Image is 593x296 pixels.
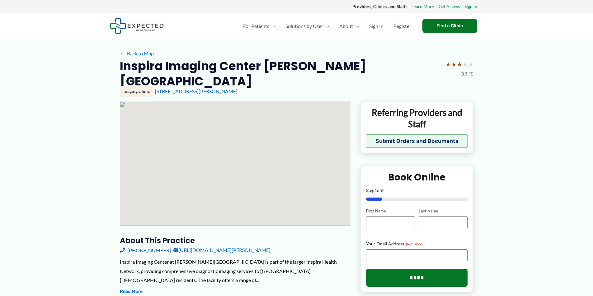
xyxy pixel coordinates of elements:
a: [STREET_ADDRESS][PERSON_NAME] [155,88,238,94]
span: Sign In [369,15,384,37]
span: For Patients [243,15,269,37]
label: Last Name [419,208,468,214]
span: Solutions by User [285,15,323,37]
a: Solutions by UserMenu Toggle [280,15,334,37]
a: AboutMenu Toggle [334,15,364,37]
button: Read More [120,288,143,295]
span: Menu Toggle [269,15,275,37]
div: Inspira Imaging Center at [PERSON_NAME][GEOGRAPHIC_DATA] is part of the larger Inspira Health Net... [120,257,351,285]
h2: Book Online [366,171,468,183]
label: First Name [366,208,415,214]
label: Your Email Address [366,241,468,247]
strong: Providers, Clinics, and Staff: [352,4,407,9]
span: 3.3 [461,70,467,78]
span: (3) [468,70,473,78]
p: Step of [366,188,468,193]
span: ★ [457,58,462,70]
p: Referring Providers and Staff [366,107,468,130]
span: 6 [381,188,384,193]
a: [URL][DOMAIN_NAME][PERSON_NAME] [173,245,271,255]
a: Sign In [464,2,477,11]
span: ★ [451,58,457,70]
div: Imaging Clinic [120,86,153,97]
span: (Required) [406,242,424,246]
h2: Inspira Imaging Center [PERSON_NAME][GEOGRAPHIC_DATA] [120,58,440,89]
span: About [339,15,353,37]
a: Find a Clinic [422,19,477,33]
span: Menu Toggle [323,15,329,37]
span: Menu Toggle [353,15,359,37]
nav: Primary Site Navigation [238,15,416,37]
a: ←Back to Map [120,49,154,58]
span: 1 [374,188,377,193]
a: [PHONE_NUMBER] [120,245,171,255]
span: ★ [462,58,468,70]
a: Sign In [364,15,388,37]
span: Register [393,15,411,37]
button: Submit Orders and Documents [366,134,468,148]
h3: About this practice [120,236,351,245]
a: For PatientsMenu Toggle [238,15,280,37]
img: Expected Healthcare Logo - side, dark font, small [110,18,164,34]
span: ★ [445,58,451,70]
a: Register [388,15,416,37]
span: ★ [468,58,473,70]
a: Learn More [412,2,434,11]
span: ← [120,50,126,56]
a: Get Access [439,2,460,11]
